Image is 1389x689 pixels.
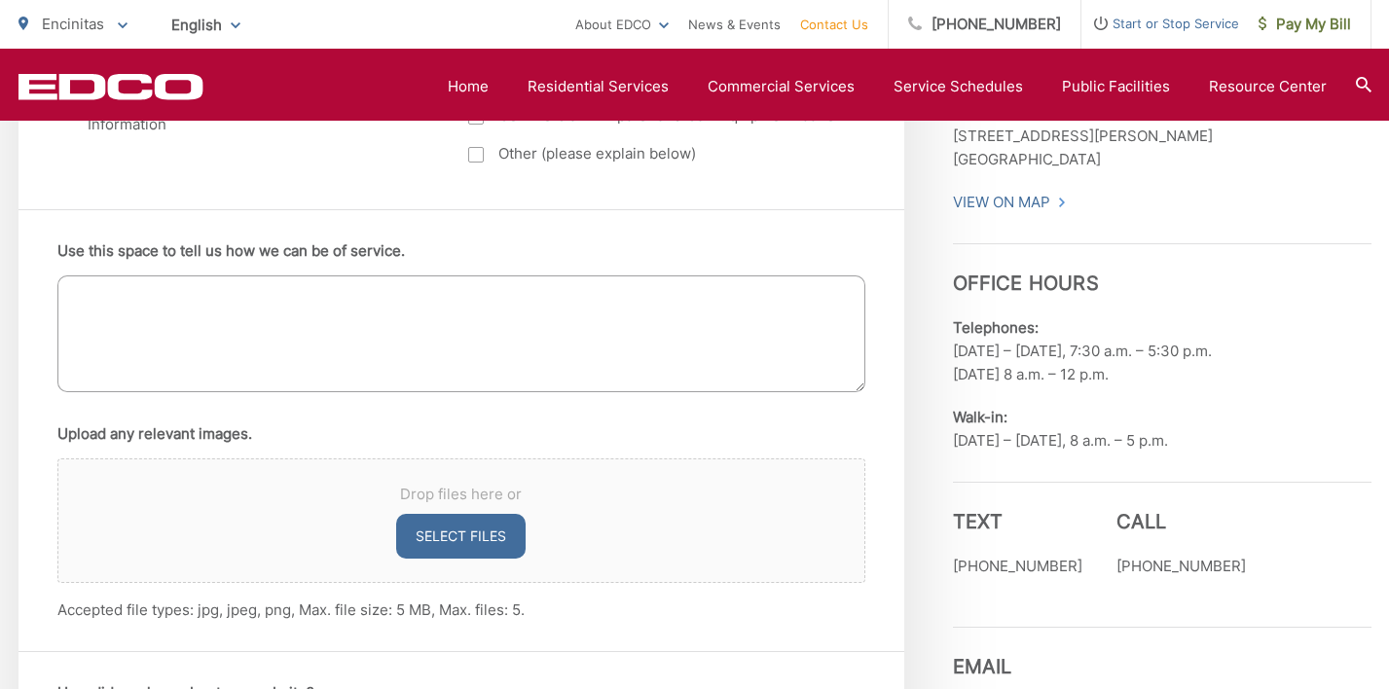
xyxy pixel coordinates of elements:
[800,13,868,36] a: Contact Us
[157,8,255,42] span: English
[953,555,1082,578] p: [PHONE_NUMBER]
[894,75,1023,98] a: Service Schedules
[448,75,489,98] a: Home
[468,142,841,165] label: Other (please explain below)
[18,73,203,100] a: EDCD logo. Return to the homepage.
[953,408,1007,426] b: Walk-in:
[57,600,525,619] span: Accepted file types: jpg, jpeg, png, Max. file size: 5 MB, Max. files: 5.
[953,125,1371,171] p: [STREET_ADDRESS][PERSON_NAME] [GEOGRAPHIC_DATA]
[953,318,1039,337] b: Telephones:
[953,627,1371,678] h3: Email
[1116,510,1246,533] h3: Call
[42,15,104,33] span: Encinitas
[1116,555,1246,578] p: [PHONE_NUMBER]
[953,510,1082,533] h3: Text
[688,13,781,36] a: News & Events
[708,75,855,98] a: Commercial Services
[953,243,1371,295] h3: Office Hours
[57,242,405,260] label: Use this space to tell us how we can be of service.
[1259,13,1351,36] span: Pay My Bill
[953,406,1371,453] p: [DATE] – [DATE], 8 a.m. – 5 p.m.
[396,514,526,559] button: select files, upload any relevant images.
[82,483,841,506] span: Drop files here or
[528,75,669,98] a: Residential Services
[57,425,252,443] label: Upload any relevant images.
[575,13,669,36] a: About EDCO
[1062,75,1170,98] a: Public Facilities
[953,316,1371,386] p: [DATE] – [DATE], 7:30 a.m. – 5:30 p.m. [DATE] 8 a.m. – 12 p.m.
[953,191,1067,214] a: View On Map
[1209,75,1327,98] a: Resource Center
